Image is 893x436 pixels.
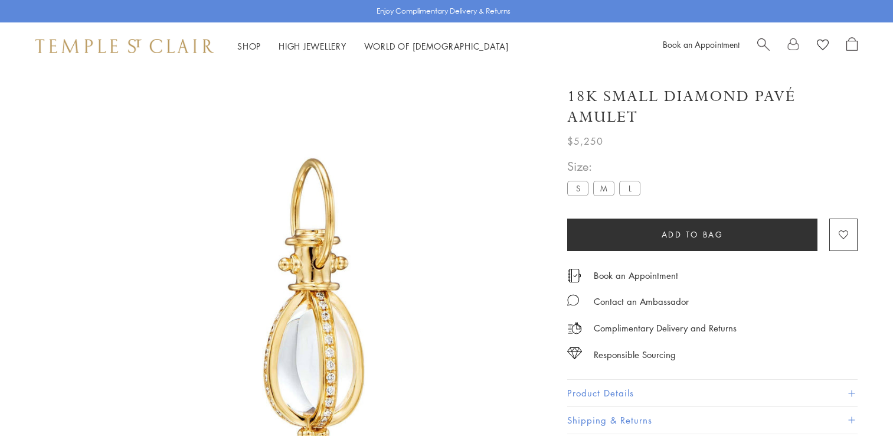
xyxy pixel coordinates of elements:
a: Open Shopping Bag [846,37,858,55]
span: $5,250 [567,134,603,149]
a: Book an Appointment [594,269,678,282]
label: S [567,181,588,196]
div: Contact an Ambassador [594,294,689,309]
a: ShopShop [237,40,261,52]
p: Complimentary Delivery and Returns [594,321,737,336]
a: View Wishlist [817,37,829,55]
span: Size: [567,157,645,176]
a: World of [DEMOGRAPHIC_DATA]World of [DEMOGRAPHIC_DATA] [364,40,509,52]
button: Shipping & Returns [567,407,858,434]
img: icon_appointment.svg [567,269,581,282]
p: Enjoy Complimentary Delivery & Returns [377,5,511,17]
a: Search [757,37,770,55]
nav: Main navigation [237,39,509,54]
img: icon_sourcing.svg [567,347,582,359]
button: Add to bag [567,219,817,251]
span: Add to bag [662,228,724,241]
img: MessageIcon-01_2.svg [567,294,579,306]
label: M [593,181,614,196]
h1: 18K Small Diamond Pavé Amulet [567,86,858,128]
a: Book an Appointment [663,38,740,50]
label: L [619,181,640,196]
img: Temple St. Clair [35,39,214,53]
img: icon_delivery.svg [567,321,582,336]
div: Responsible Sourcing [594,347,676,362]
a: High JewelleryHigh Jewellery [279,40,346,52]
button: Product Details [567,380,858,406]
